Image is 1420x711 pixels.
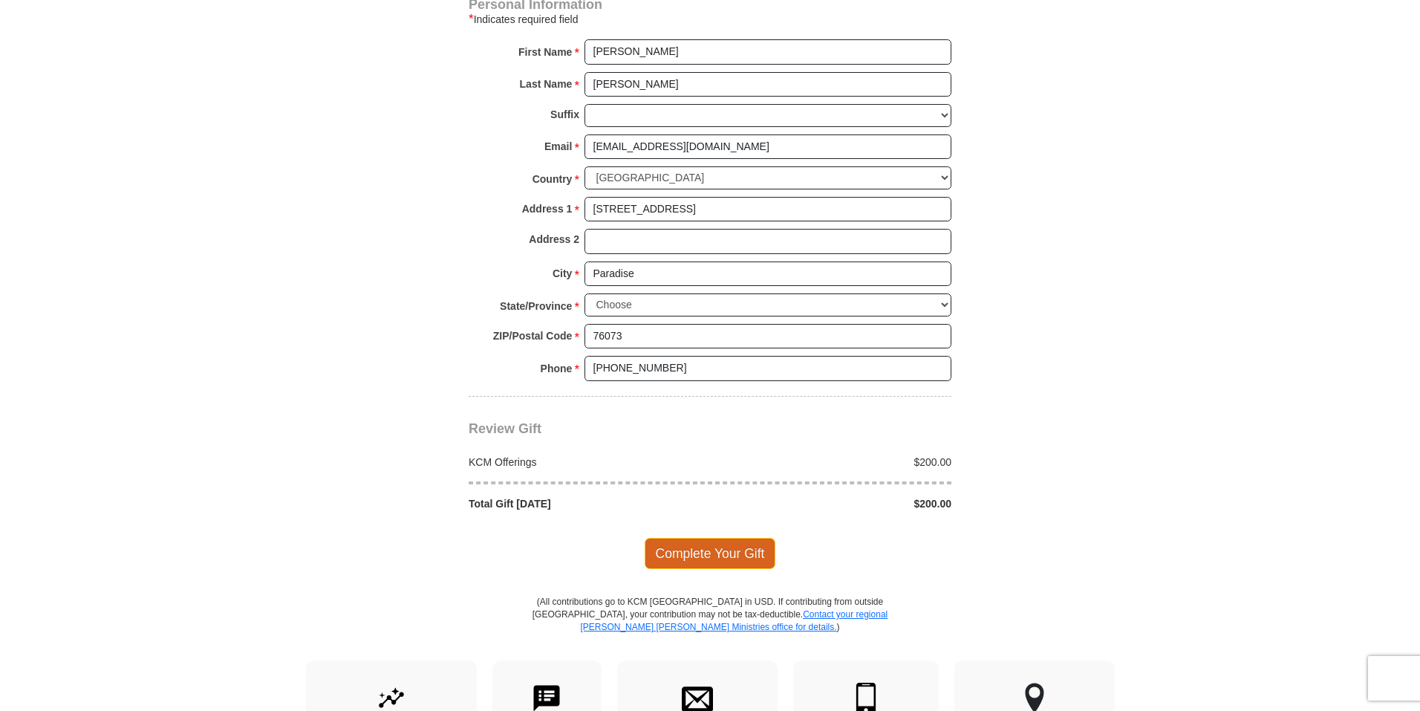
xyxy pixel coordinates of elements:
p: (All contributions go to KCM [GEOGRAPHIC_DATA] in USD. If contributing from outside [GEOGRAPHIC_D... [532,596,888,660]
div: Total Gift [DATE] [461,496,711,511]
div: KCM Offerings [461,455,711,470]
div: Indicates required field [469,10,951,28]
div: $200.00 [710,496,960,511]
strong: Phone [541,358,573,379]
span: Complete Your Gift [645,538,776,569]
strong: City [553,263,572,284]
strong: Address 2 [529,229,579,250]
strong: Email [544,136,572,157]
div: $200.00 [710,455,960,470]
strong: Last Name [520,74,573,94]
strong: ZIP/Postal Code [493,325,573,346]
strong: First Name [518,42,572,62]
strong: Suffix [550,104,579,125]
strong: Country [532,169,573,189]
strong: State/Province [500,296,572,316]
strong: Address 1 [522,198,573,219]
span: Review Gift [469,421,541,436]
